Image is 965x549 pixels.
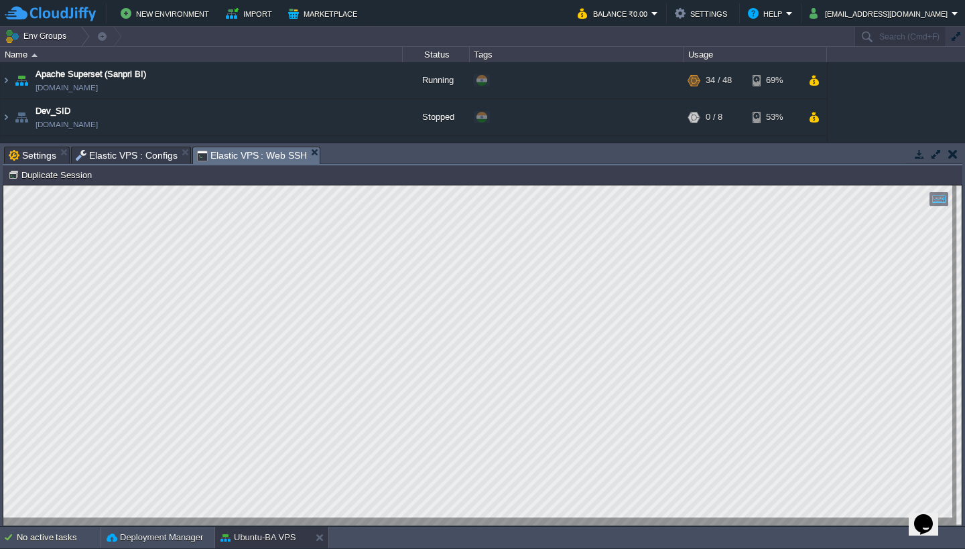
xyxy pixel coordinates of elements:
[8,169,96,181] button: Duplicate Session
[753,62,796,98] div: 69%
[403,62,470,98] div: Running
[197,147,308,164] span: Elastic VPS : Web SSH
[9,147,56,163] span: Settings
[17,527,101,548] div: No active tasks
[36,68,146,81] a: Apache Superset (Sanpri BI)
[578,5,651,21] button: Balance ₹0.00
[1,62,11,98] img: AMDAwAAAACH5BAEAAAAALAAAAAABAAEAAAICRAEAOw==
[220,531,296,544] button: Ubuntu-BA VPS
[36,118,98,131] a: [DOMAIN_NAME]
[1,99,11,135] img: AMDAwAAAACH5BAEAAAAALAAAAAABAAEAAAICRAEAOw==
[706,136,732,172] div: 27 / 32
[748,5,786,21] button: Help
[706,99,722,135] div: 0 / 8
[470,47,684,62] div: Tags
[31,54,38,57] img: AMDAwAAAACH5BAEAAAAALAAAAAABAAEAAAICRAEAOw==
[5,27,71,46] button: Env Groups
[1,136,11,172] img: AMDAwAAAACH5BAEAAAAALAAAAAABAAEAAAICRAEAOw==
[706,62,732,98] div: 34 / 48
[226,5,276,21] button: Import
[403,47,469,62] div: Status
[288,5,361,21] button: Marketplace
[1,47,402,62] div: Name
[12,99,31,135] img: AMDAwAAAACH5BAEAAAAALAAAAAABAAEAAAICRAEAOw==
[810,5,952,21] button: [EMAIL_ADDRESS][DOMAIN_NAME]
[403,136,470,172] div: Running
[685,47,826,62] div: Usage
[12,136,31,172] img: AMDAwAAAACH5BAEAAAAALAAAAAABAAEAAAICRAEAOw==
[36,81,98,94] a: [DOMAIN_NAME]
[5,5,96,22] img: CloudJiffy
[403,99,470,135] div: Stopped
[76,147,178,163] span: Elastic VPS : Configs
[753,99,796,135] div: 53%
[107,531,203,544] button: Deployment Manager
[753,136,796,172] div: 62%
[675,5,731,21] button: Settings
[12,62,31,98] img: AMDAwAAAACH5BAEAAAAALAAAAAABAAEAAAICRAEAOw==
[36,104,70,118] a: Dev_SID
[909,495,952,536] iframe: chat widget
[36,141,82,155] a: Ext Storage
[121,5,213,21] button: New Environment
